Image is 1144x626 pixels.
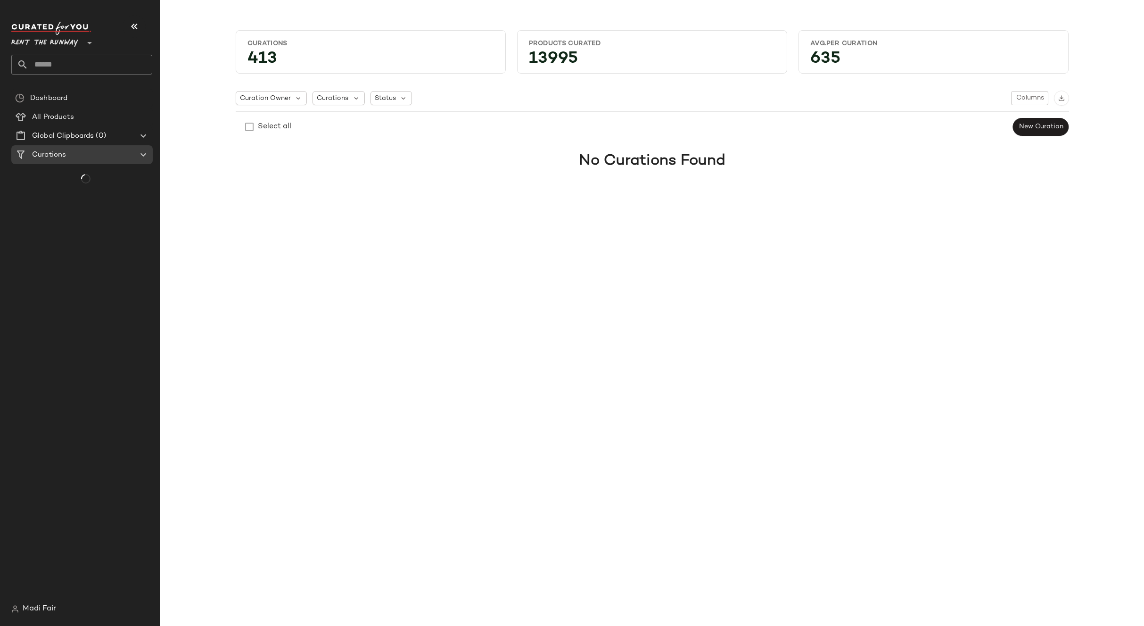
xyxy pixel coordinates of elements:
span: Curations [32,150,66,160]
span: Curation Owner [240,93,291,103]
span: Rent the Runway [11,32,78,49]
img: svg%3e [15,93,25,103]
span: New Curation [1018,123,1063,131]
div: 635 [803,52,1064,69]
div: 413 [240,52,502,69]
span: Curations [317,93,348,103]
span: Global Clipboards [32,131,94,142]
button: Columns [1011,91,1048,105]
span: Columns [1015,94,1044,102]
img: cfy_white_logo.C9jOOHJF.svg [11,22,91,35]
span: Status [375,93,396,103]
span: All Products [32,112,74,123]
div: Select all [258,121,291,133]
h1: No Curations Found [579,150,725,172]
div: Curations [247,39,494,48]
span: (0) [94,131,106,142]
div: Products Curated [529,39,775,48]
button: New Curation [1012,118,1069,136]
img: svg%3e [11,605,19,613]
div: 13995 [521,52,783,69]
div: Avg.per Curation [810,39,1057,48]
span: Madi Fair [23,603,56,615]
span: Dashboard [30,93,67,104]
